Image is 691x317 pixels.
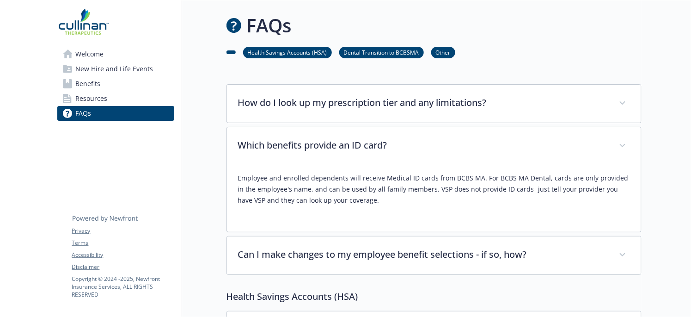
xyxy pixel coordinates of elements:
[238,138,608,152] p: Which benefits provide an ID card?
[227,236,641,274] div: Can I make changes to my employee benefit selections - if so, how?
[238,96,608,110] p: How do I look up my prescription tier and any limitations?
[57,106,174,121] a: FAQs
[72,227,174,235] a: Privacy
[57,47,174,62] a: Welcome
[72,239,174,247] a: Terms
[76,106,92,121] span: FAQs
[72,263,174,271] a: Disclaimer
[72,251,174,259] a: Accessibility
[227,85,641,123] div: How do I look up my prescription tier and any limitations?
[76,62,153,76] span: New Hire and Life Events
[57,62,174,76] a: New Hire and Life Events
[247,12,292,39] h1: FAQs
[57,91,174,106] a: Resources
[72,275,174,298] p: Copyright © 2024 - 2025 , Newfront Insurance Services, ALL RIGHTS RESERVED
[76,76,101,91] span: Benefits
[76,47,104,62] span: Welcome
[238,248,608,261] p: Can I make changes to my employee benefit selections - if so, how?
[226,290,642,304] p: Health Savings Accounts (HSA)
[243,48,332,56] a: Health Savings Accounts (HSA)
[76,91,108,106] span: Resources
[339,48,424,56] a: Dental Transition to BCBSMA
[238,173,630,206] p: Employee and enrolled dependents will receive Medical ID cards from BCBS MA. For BCBS MA Dental, ...
[227,165,641,232] div: Which benefits provide an ID card?
[431,48,455,56] a: Other
[227,127,641,165] div: Which benefits provide an ID card?
[57,76,174,91] a: Benefits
